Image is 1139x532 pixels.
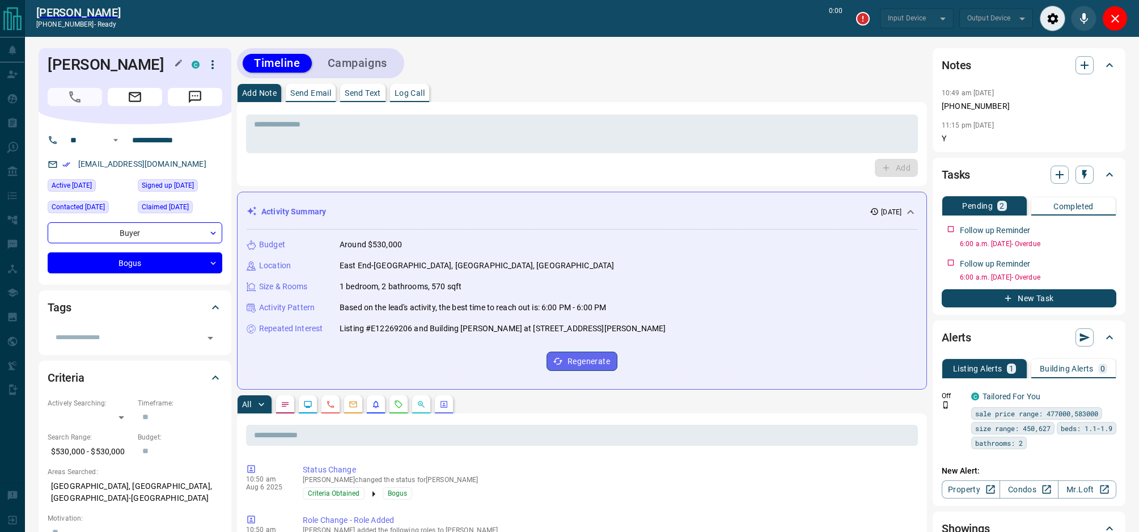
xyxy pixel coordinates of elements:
[942,401,950,409] svg: Push Notification Only
[242,400,251,408] p: All
[547,352,617,371] button: Regenerate
[1071,6,1096,31] div: Mute
[960,272,1116,282] p: 6:00 a.m. [DATE] - Overdue
[942,52,1116,79] div: Notes
[345,89,381,97] p: Send Text
[36,6,121,19] a: [PERSON_NAME]
[942,465,1116,477] p: New Alert:
[48,252,222,273] div: Bogus
[78,159,206,168] a: [EMAIL_ADDRESS][DOMAIN_NAME]
[246,483,286,491] p: Aug 6 2025
[942,391,964,401] p: Off
[340,281,461,293] p: 1 bedroom, 2 bathrooms, 570 sqft
[259,260,291,272] p: Location
[48,442,132,461] p: $530,000 - $530,000
[975,423,1051,434] span: size range: 450,627
[942,328,971,347] h2: Alerts
[829,6,842,31] p: 0:00
[48,467,222,477] p: Areas Searched:
[168,88,222,106] span: Message
[36,19,121,29] p: [PHONE_NUMBER] -
[326,400,335,409] svg: Calls
[395,89,425,97] p: Log Call
[142,180,194,191] span: Signed up [DATE]
[48,369,84,387] h2: Criteria
[48,56,175,74] h1: [PERSON_NAME]
[349,400,358,409] svg: Emails
[202,330,218,346] button: Open
[1058,480,1116,499] a: Mr.Loft
[109,133,122,147] button: Open
[246,475,286,483] p: 10:50 am
[303,476,913,484] p: [PERSON_NAME] changed the status for [PERSON_NAME]
[881,207,901,217] p: [DATE]
[98,20,117,28] span: ready
[48,513,222,523] p: Motivation:
[138,179,222,195] div: Sat Aug 02 2025
[48,88,102,106] span: Call
[138,432,222,442] p: Budget:
[308,488,359,499] span: Criteria Obtained
[960,225,1030,237] p: Follow up Reminder
[1040,365,1094,373] p: Building Alerts
[388,488,407,499] span: Bogus
[1009,365,1014,373] p: 1
[371,400,380,409] svg: Listing Alerts
[48,179,132,195] div: Sat Aug 02 2025
[942,89,994,97] p: 10:49 am [DATE]
[259,302,315,314] p: Activity Pattern
[971,392,979,400] div: condos.ca
[1102,6,1128,31] div: Close
[942,121,994,129] p: 11:15 pm [DATE]
[108,88,162,106] span: Email
[942,56,971,74] h2: Notes
[316,54,399,73] button: Campaigns
[1061,423,1112,434] span: beds: 1.1-1.9
[942,289,1116,307] button: New Task
[975,408,1098,419] span: sale price range: 477000,583000
[48,432,132,442] p: Search Range:
[243,54,312,73] button: Timeline
[261,206,326,218] p: Activity Summary
[192,61,200,69] div: condos.ca
[942,324,1116,351] div: Alerts
[960,258,1030,270] p: Follow up Reminder
[340,302,606,314] p: Based on the lead's activity, the best time to reach out is: 6:00 PM - 6:00 PM
[303,464,913,476] p: Status Change
[259,239,285,251] p: Budget
[340,260,614,272] p: East End-[GEOGRAPHIC_DATA], [GEOGRAPHIC_DATA], [GEOGRAPHIC_DATA]
[48,298,71,316] h2: Tags
[1000,480,1058,499] a: Condos
[142,201,189,213] span: Claimed [DATE]
[52,201,105,213] span: Contacted [DATE]
[1000,202,1004,210] p: 2
[942,480,1000,499] a: Property
[1053,202,1094,210] p: Completed
[281,400,290,409] svg: Notes
[303,400,312,409] svg: Lead Browsing Activity
[48,294,222,321] div: Tags
[259,323,323,335] p: Repeated Interest
[960,239,1116,249] p: 6:00 a.m. [DATE] - Overdue
[340,323,666,335] p: Listing #E12269206 and Building [PERSON_NAME] at [STREET_ADDRESS][PERSON_NAME]
[942,161,1116,188] div: Tasks
[975,437,1023,449] span: bathrooms: 2
[417,400,426,409] svg: Opportunities
[942,133,1116,145] p: Y
[48,364,222,391] div: Criteria
[394,400,403,409] svg: Requests
[290,89,331,97] p: Send Email
[48,222,222,243] div: Buyer
[953,365,1002,373] p: Listing Alerts
[983,392,1040,401] a: Tailored For You
[340,239,402,251] p: Around $530,000
[62,161,70,168] svg: Email Verified
[1100,365,1105,373] p: 0
[52,180,92,191] span: Active [DATE]
[138,398,222,408] p: Timeframe:
[259,281,308,293] p: Size & Rooms
[303,514,913,526] p: Role Change - Role Added
[48,477,222,508] p: [GEOGRAPHIC_DATA], [GEOGRAPHIC_DATA], [GEOGRAPHIC_DATA]-[GEOGRAPHIC_DATA]
[247,201,917,222] div: Activity Summary[DATE]
[48,398,132,408] p: Actively Searching:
